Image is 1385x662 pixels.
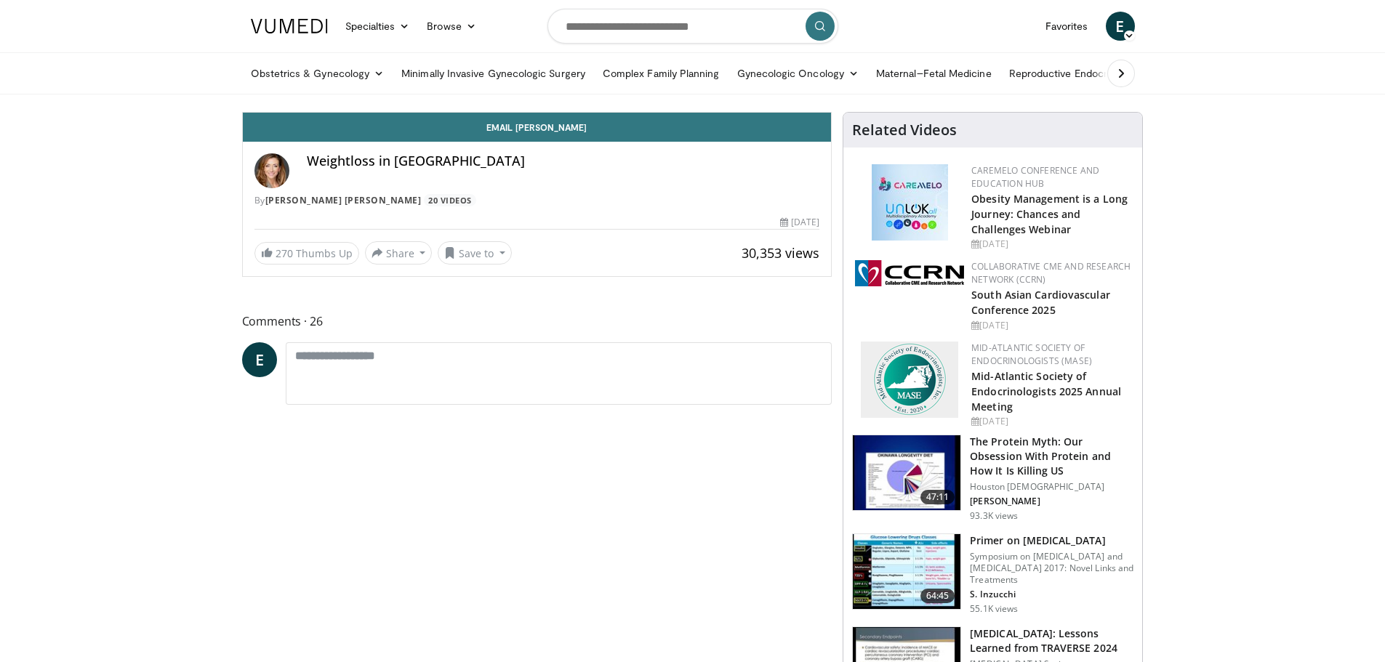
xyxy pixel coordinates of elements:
p: 55.1K views [970,603,1018,615]
a: Obstetrics & Gynecology [242,59,393,88]
div: [DATE] [780,216,819,229]
a: Mid-Atlantic Society of Endocrinologists (MASE) [971,342,1092,367]
a: E [242,342,277,377]
p: S. Inzucchi [970,589,1133,600]
a: Mid-Atlantic Society of Endocrinologists 2025 Annual Meeting [971,369,1121,413]
button: Save to [438,241,512,265]
span: 270 [276,246,293,260]
img: 022d2313-3eaa-4549-99ac-ae6801cd1fdc.150x105_q85_crop-smart_upscale.jpg [853,534,960,610]
a: Reproductive Endocrinology & [MEDICAL_DATA] [1000,59,1244,88]
a: Specialties [337,12,419,41]
span: 47:11 [920,490,955,504]
p: 93.3K views [970,510,1018,522]
span: Comments 26 [242,312,832,331]
p: Symposium on [MEDICAL_DATA] and [MEDICAL_DATA] 2017: Novel Links and Treatments [970,551,1133,586]
h3: Primer on [MEDICAL_DATA] [970,533,1133,548]
a: [PERSON_NAME] [PERSON_NAME] [265,194,422,206]
a: 64:45 Primer on [MEDICAL_DATA] Symposium on [MEDICAL_DATA] and [MEDICAL_DATA] 2017: Novel Links a... [852,533,1133,615]
span: 30,353 views [742,244,819,262]
a: 47:11 The Protein Myth: Our Obsession With Protein and How It Is Killing US Houston [DEMOGRAPHIC_... [852,435,1133,522]
a: E [1106,12,1135,41]
button: Share [365,241,433,265]
a: CaReMeLO Conference and Education Hub [971,164,1099,190]
div: By [254,194,820,207]
span: 64:45 [920,589,955,603]
a: 270 Thumbs Up [254,242,359,265]
a: Browse [418,12,485,41]
h4: Weightloss in [GEOGRAPHIC_DATA] [307,153,820,169]
h3: [MEDICAL_DATA]: Lessons Learned from TRAVERSE 2024 [970,626,1133,655]
a: Email [PERSON_NAME] [243,113,832,142]
img: 45df64a9-a6de-482c-8a90-ada250f7980c.png.150x105_q85_autocrop_double_scale_upscale_version-0.2.jpg [872,164,948,241]
div: [DATE] [971,238,1131,251]
a: Gynecologic Oncology [728,59,867,88]
h4: Related Videos [852,121,957,139]
a: South Asian Cardiovascular Conference 2025 [971,288,1110,317]
p: Houston [DEMOGRAPHIC_DATA] [970,481,1133,493]
img: f382488c-070d-4809-84b7-f09b370f5972.png.150x105_q85_autocrop_double_scale_upscale_version-0.2.png [861,342,958,418]
img: a04ee3ba-8487-4636-b0fb-5e8d268f3737.png.150x105_q85_autocrop_double_scale_upscale_version-0.2.png [855,260,964,286]
p: [PERSON_NAME] [970,496,1133,507]
img: b7b8b05e-5021-418b-a89a-60a270e7cf82.150x105_q85_crop-smart_upscale.jpg [853,435,960,511]
div: [DATE] [971,319,1131,332]
input: Search topics, interventions [547,9,838,44]
a: Collaborative CME and Research Network (CCRN) [971,260,1131,286]
a: 20 Videos [424,194,477,206]
a: Minimally Invasive Gynecologic Surgery [393,59,594,88]
a: Favorites [1037,12,1097,41]
a: Complex Family Planning [594,59,728,88]
a: Obesity Management is a Long Journey: Chances and Challenges Webinar [971,192,1128,236]
img: VuMedi Logo [251,19,328,33]
img: Avatar [254,153,289,188]
a: Maternal–Fetal Medicine [867,59,1000,88]
div: [DATE] [971,415,1131,428]
h3: The Protein Myth: Our Obsession With Protein and How It Is Killing US [970,435,1133,478]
